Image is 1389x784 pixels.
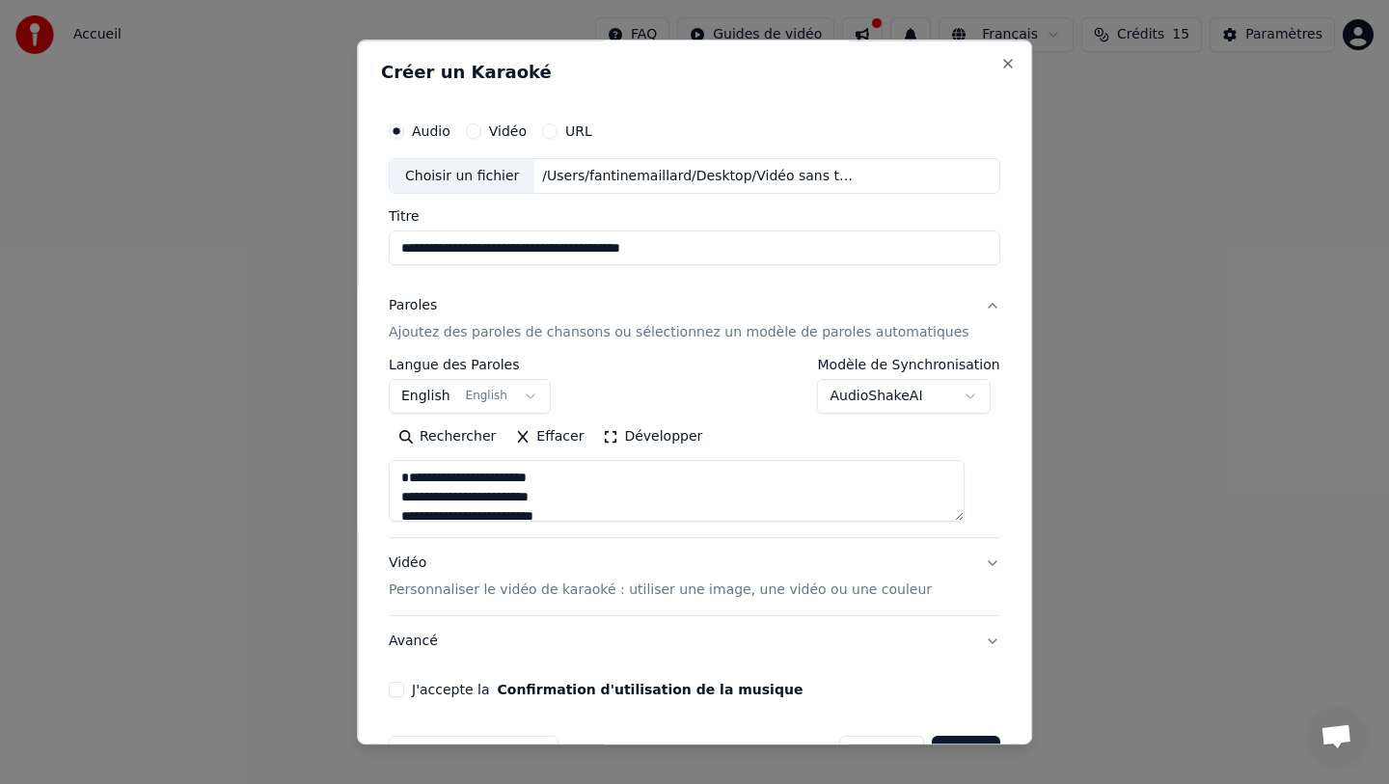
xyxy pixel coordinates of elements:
[389,324,969,343] p: Ajoutez des paroles de chansons ou sélectionnez un modèle de paroles automatiques
[839,737,924,771] button: Annuler
[389,282,1000,359] button: ParolesAjoutez des paroles de chansons ou sélectionnez un modèle de paroles automatiques
[381,64,1008,81] h2: Créer un Karaoké
[505,422,593,453] button: Effacer
[565,124,592,138] label: URL
[389,422,505,453] button: Rechercher
[412,684,803,697] label: J'accepte la
[389,359,1000,538] div: ParolesAjoutez des paroles de chansons ou sélectionnez un modèle de paroles automatiques
[389,554,932,601] div: Vidéo
[498,684,803,697] button: J'accepte la
[489,124,527,138] label: Vidéo
[390,159,534,194] div: Choisir un fichier
[389,359,551,372] label: Langue des Paroles
[933,737,1000,771] button: Créer
[535,167,863,186] div: /Users/fantinemaillard/Desktop/Vidéo sans titre ‐ Réalisée avec Clipchamp.m4a
[594,422,713,453] button: Développer
[389,539,1000,616] button: VidéoPersonnaliser le vidéo de karaoké : utiliser une image, une vidéo ou une couleur
[389,210,1000,224] label: Titre
[389,297,437,316] div: Paroles
[412,124,450,138] label: Audio
[389,617,1000,667] button: Avancé
[818,359,1000,372] label: Modèle de Synchronisation
[389,581,932,601] p: Personnaliser le vidéo de karaoké : utiliser une image, une vidéo ou une couleur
